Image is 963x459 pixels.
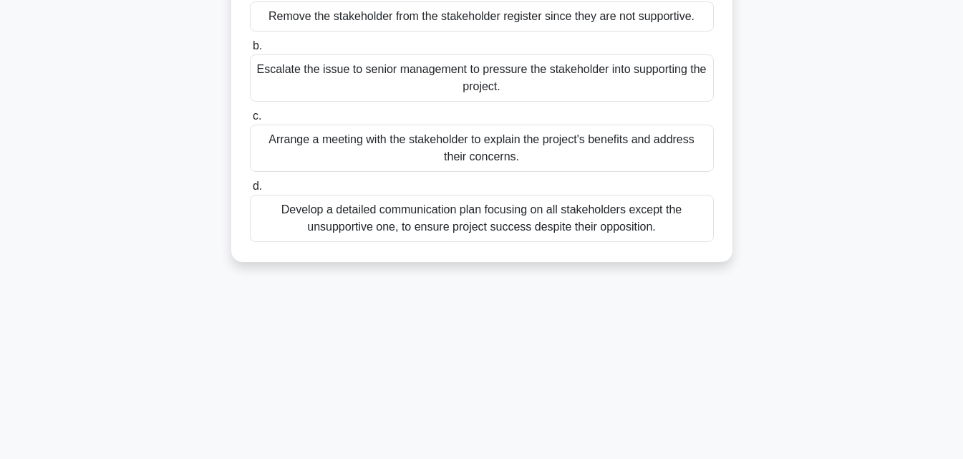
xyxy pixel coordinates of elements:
span: d. [253,180,262,192]
span: c. [253,110,261,122]
div: Develop a detailed communication plan focusing on all stakeholders except the unsupportive one, t... [250,195,714,242]
div: Arrange a meeting with the stakeholder to explain the project's benefits and address their concerns. [250,125,714,172]
div: Remove the stakeholder from the stakeholder register since they are not supportive. [250,1,714,32]
div: Escalate the issue to senior management to pressure the stakeholder into supporting the project. [250,54,714,102]
span: b. [253,39,262,52]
